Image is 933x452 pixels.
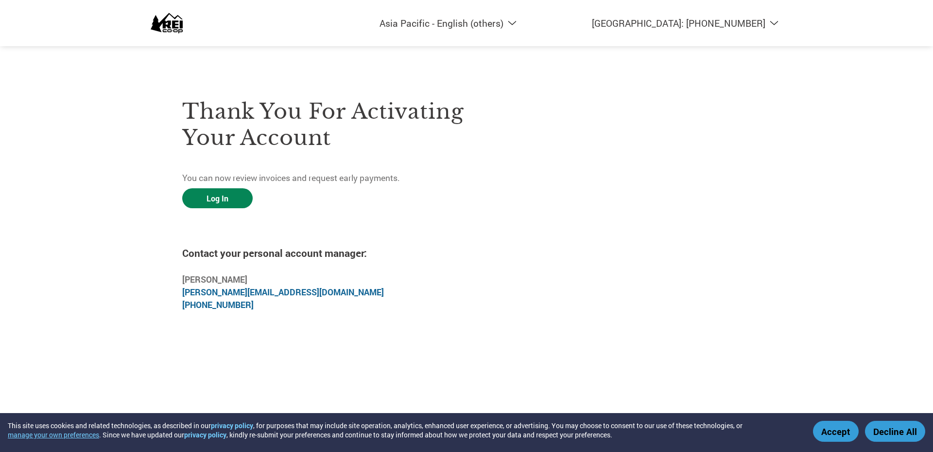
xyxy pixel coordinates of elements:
[182,98,466,151] h3: Thank you for activating your account
[182,299,254,310] a: [PHONE_NUMBER]
[182,172,466,184] p: You can now review invoices and request early payments.
[182,246,466,260] h4: Contact your personal account manager:
[211,421,253,430] a: privacy policy
[865,421,925,442] button: Decline All
[8,430,99,439] button: manage your own preferences
[182,188,253,208] a: Log In
[813,421,859,442] button: Accept
[182,287,384,298] a: [PERSON_NAME][EMAIL_ADDRESS][DOMAIN_NAME]
[151,10,183,36] img: REI
[184,430,226,439] a: privacy policy
[182,274,247,285] b: [PERSON_NAME]
[8,421,799,439] div: This site uses cookies and related technologies, as described in our , for purposes that may incl...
